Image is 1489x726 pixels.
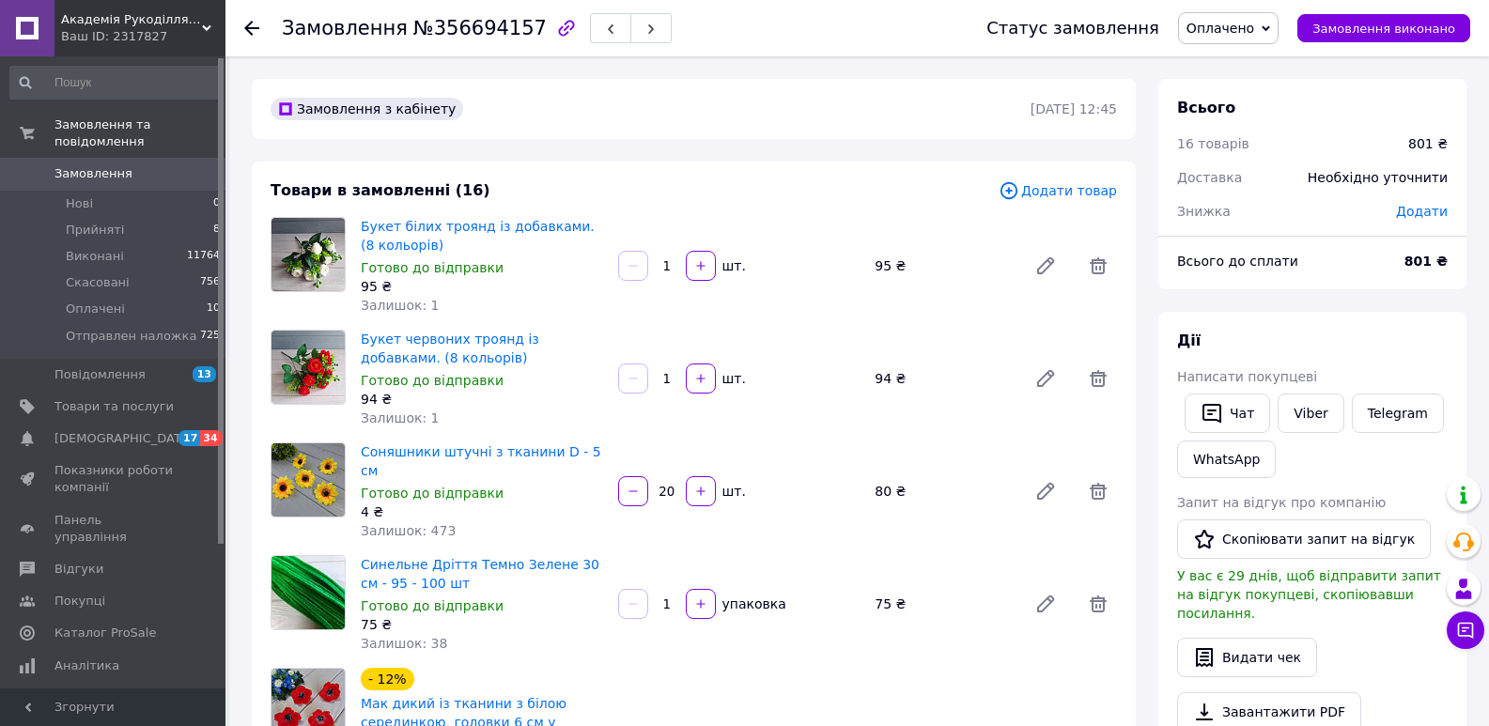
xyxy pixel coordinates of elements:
input: Пошук [9,66,222,100]
span: 725 [200,328,220,345]
div: 95 ₴ [867,253,1019,279]
img: Синельне Дріття Темно Зелене 30 см - 95 - 100 шт [271,556,345,629]
span: Отправлен наложка [66,328,196,345]
div: шт. [718,482,748,501]
button: Видати чек [1177,638,1317,677]
span: Написати покупцеві [1177,369,1317,384]
span: Нові [66,195,93,212]
div: Необхідно уточнити [1296,157,1459,198]
a: Соняшники штучні з тканини D - 5 см [361,444,601,478]
span: Залишок: 38 [361,636,447,651]
span: Замовлення [54,165,132,182]
div: 94 ₴ [361,390,603,409]
span: Додати [1396,204,1448,219]
span: 0 [213,195,220,212]
span: Оплачені [66,301,125,317]
span: Панель управління [54,512,174,546]
span: Скасовані [66,274,130,291]
div: 75 ₴ [361,615,603,634]
div: 95 ₴ [361,277,603,296]
div: - 12% [361,668,414,690]
b: 801 ₴ [1404,254,1448,269]
span: Доставка [1177,170,1242,185]
a: Редагувати [1027,247,1064,285]
a: Букет червоних троянд із добавками. (8 кольорів) [361,332,539,365]
span: Залишок: 473 [361,523,456,538]
span: 13 [193,366,216,382]
span: Залишок: 1 [361,298,440,313]
a: Редагувати [1027,360,1064,397]
span: Каталог ProSale [54,625,156,641]
span: Виконані [66,248,124,265]
span: Видалити [1079,472,1117,510]
div: Ваш ID: 2317827 [61,28,225,45]
div: шт. [718,369,748,388]
a: Редагувати [1027,472,1064,510]
span: Видалити [1079,360,1117,397]
a: Синельне Дріття Темно Зелене 30 см - 95 - 100 шт [361,557,599,591]
div: шт. [718,256,748,275]
a: WhatsApp [1177,440,1276,478]
div: Повернутися назад [244,19,259,38]
span: Замовлення виконано [1312,22,1455,36]
span: Додати товар [999,180,1117,201]
button: Скопіювати запит на відгук [1177,519,1431,559]
span: Готово до відправки [361,260,504,275]
span: 756 [200,274,220,291]
span: Всього [1177,99,1235,116]
span: Оплачено [1187,21,1254,36]
span: [DEMOGRAPHIC_DATA] [54,430,194,447]
span: Відгуки [54,561,103,578]
span: 16 товарів [1177,136,1249,151]
span: Замовлення та повідомлення [54,116,225,150]
span: 17 [178,430,200,446]
span: 34 [200,430,222,446]
span: 11764 [187,248,220,265]
a: Telegram [1352,394,1444,433]
span: Товари в замовленні (16) [271,181,490,199]
span: Всього до сплати [1177,254,1298,269]
a: Viber [1278,394,1343,433]
span: Товари та послуги [54,398,174,415]
span: №356694157 [413,17,547,39]
span: Видалити [1079,585,1117,623]
span: 10 [207,301,220,317]
img: Букет білих троянд із добавками. (8 кольорів) [271,218,345,291]
button: Чат з покупцем [1447,611,1484,649]
span: Показники роботи компанії [54,462,174,496]
span: Повідомлення [54,366,146,383]
div: Замовлення з кабінету [271,98,463,120]
div: 801 ₴ [1408,134,1448,153]
div: 4 ₴ [361,502,603,521]
span: Аналітика [54,657,119,674]
img: Букет червоних троянд із добавками. (8 кольорів) [271,331,345,404]
button: Чат [1185,394,1270,433]
span: Знижка [1177,204,1231,219]
span: Прийняті [66,222,124,239]
div: 80 ₴ [867,478,1019,504]
span: У вас є 29 днів, щоб відправити запит на відгук покупцеві, скопіювавши посилання. [1177,568,1441,621]
span: Залишок: 1 [361,410,440,425]
span: Готово до відправки [361,598,504,613]
time: [DATE] 12:45 [1031,101,1117,116]
span: Запит на відгук про компанію [1177,495,1386,510]
span: Замовлення [282,17,408,39]
span: Дії [1177,332,1201,349]
span: Готово до відправки [361,486,504,501]
div: 75 ₴ [867,591,1019,617]
span: Покупці [54,593,105,610]
div: Статус замовлення [986,19,1159,38]
span: Видалити [1079,247,1117,285]
img: Соняшники штучні з тканини D - 5 см [271,443,345,517]
a: Редагувати [1027,585,1064,623]
span: Готово до відправки [361,373,504,388]
div: упаковка [718,595,788,613]
span: Академія Рукоділля Київ [61,11,202,28]
span: 8 [213,222,220,239]
a: Букет білих троянд із добавками. (8 кольорів) [361,219,595,253]
div: 94 ₴ [867,365,1019,392]
button: Замовлення виконано [1297,14,1470,42]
